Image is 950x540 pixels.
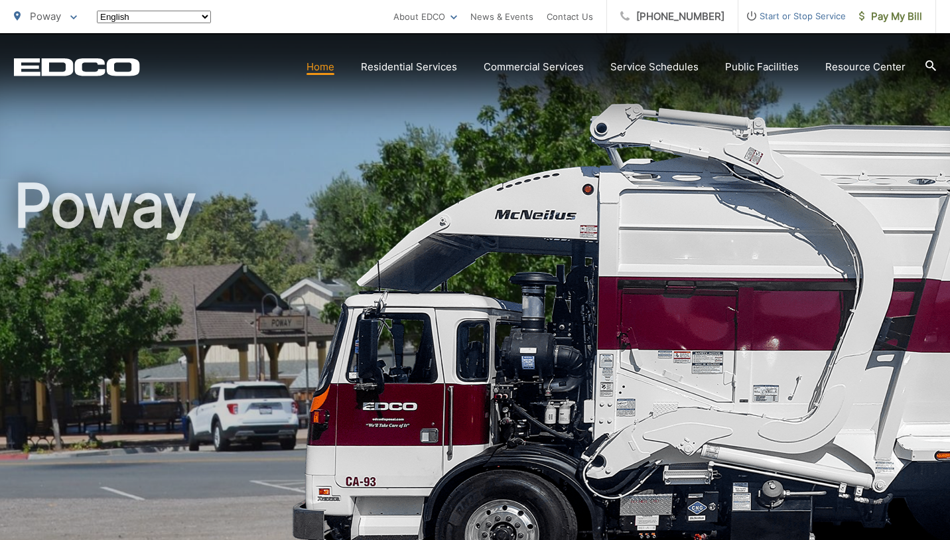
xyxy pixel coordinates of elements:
[470,9,533,25] a: News & Events
[825,59,906,75] a: Resource Center
[14,58,140,76] a: EDCD logo. Return to the homepage.
[725,59,799,75] a: Public Facilities
[610,59,699,75] a: Service Schedules
[859,9,922,25] span: Pay My Bill
[547,9,593,25] a: Contact Us
[361,59,457,75] a: Residential Services
[484,59,584,75] a: Commercial Services
[393,9,457,25] a: About EDCO
[30,10,61,23] span: Poway
[306,59,334,75] a: Home
[97,11,211,23] select: Select a language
